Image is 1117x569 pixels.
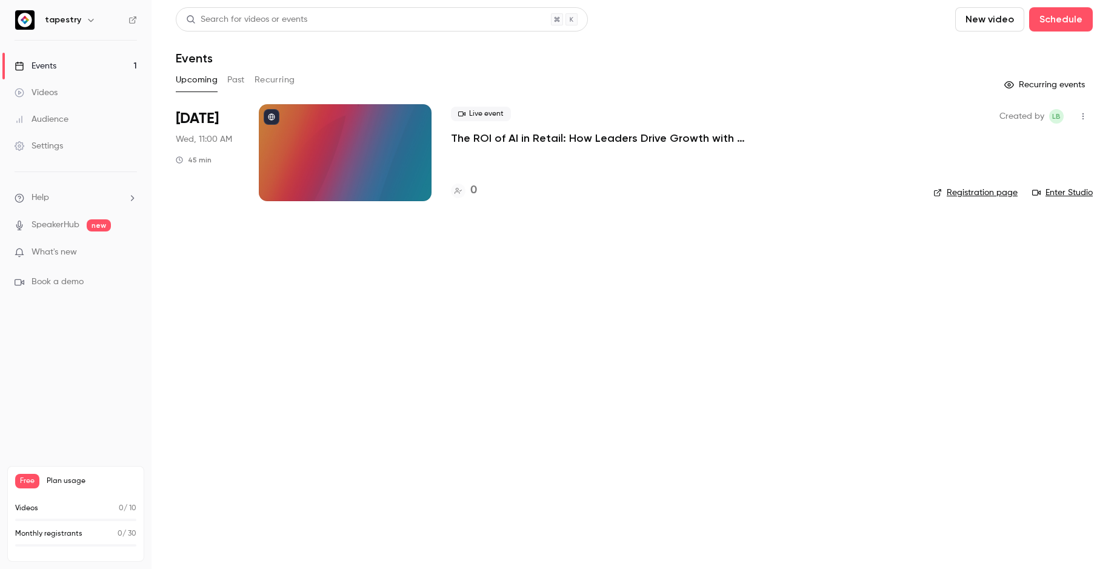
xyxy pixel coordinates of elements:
h4: 0 [470,182,477,199]
span: Live event [451,107,511,121]
button: Past [227,70,245,90]
p: Monthly registrants [15,528,82,539]
span: [DATE] [176,109,219,128]
span: Lauren Butterfield [1049,109,1064,124]
div: 45 min [176,155,212,165]
button: New video [955,7,1024,32]
h6: tapestry [45,14,81,26]
span: 0 [119,505,124,512]
button: Recurring events [999,75,1093,95]
p: / 30 [118,528,136,539]
span: Free [15,474,39,488]
button: Schedule [1029,7,1093,32]
button: Recurring [255,70,295,90]
h1: Events [176,51,213,65]
span: LB [1052,109,1061,124]
iframe: Noticeable Trigger [122,247,137,258]
a: 0 [451,182,477,199]
a: The ROI of AI in Retail: How Leaders Drive Growth with [PERSON_NAME] [451,131,815,145]
span: What's new [32,246,77,259]
span: Book a demo [32,276,84,288]
span: Help [32,191,49,204]
p: Videos [15,503,38,514]
div: Oct 15 Wed, 11:00 AM (Australia/Melbourne) [176,104,239,201]
div: Search for videos or events [186,13,307,26]
a: Registration page [933,187,1018,199]
span: 0 [118,530,122,537]
p: / 10 [119,503,136,514]
div: Settings [15,140,63,152]
a: Enter Studio [1032,187,1093,199]
span: Created by [999,109,1044,124]
img: tapestry [15,10,35,30]
span: new [87,219,111,231]
div: Videos [15,87,58,99]
span: Plan usage [47,476,136,486]
div: Audience [15,113,68,125]
div: Events [15,60,56,72]
button: Upcoming [176,70,218,90]
span: Wed, 11:00 AM [176,133,232,145]
a: SpeakerHub [32,219,79,231]
li: help-dropdown-opener [15,191,137,204]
